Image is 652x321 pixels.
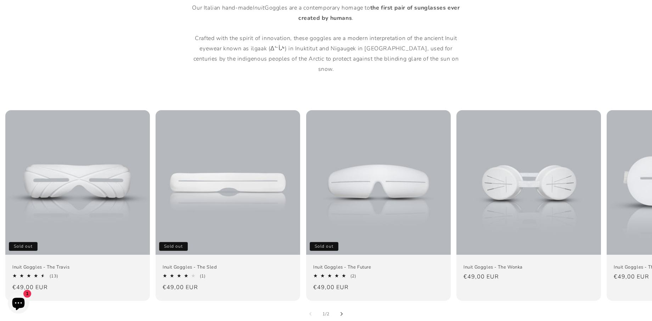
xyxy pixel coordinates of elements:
a: Inuit Goggles - The Wonka [463,264,594,270]
a: Inuit Goggles - The Travis [12,264,143,270]
p: Our Italian hand-made Goggles are a contemporary homage to . Crafted with the spirit of innovatio... [188,3,464,74]
strong: the first pair of sunglasses [370,4,446,12]
span: 2 [327,310,330,317]
a: Inuit Goggles - The Sled [163,264,293,270]
strong: ever created by humans [298,4,460,22]
span: 1 [322,310,325,317]
em: Inuit [253,4,265,12]
a: Inuit Goggles - The Future [313,264,444,270]
span: / [325,310,327,317]
inbox-online-store-chat: Shopify online store chat [6,292,31,315]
